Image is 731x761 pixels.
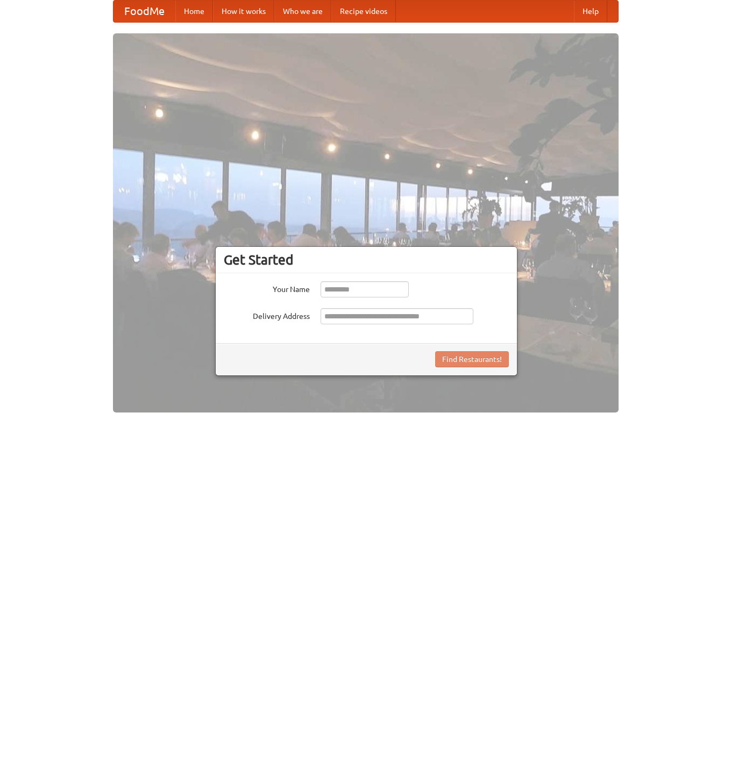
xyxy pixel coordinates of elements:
[224,308,310,322] label: Delivery Address
[224,281,310,295] label: Your Name
[213,1,274,22] a: How it works
[331,1,396,22] a: Recipe videos
[274,1,331,22] a: Who we are
[574,1,607,22] a: Help
[113,1,175,22] a: FoodMe
[175,1,213,22] a: Home
[435,351,509,367] button: Find Restaurants!
[224,252,509,268] h3: Get Started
